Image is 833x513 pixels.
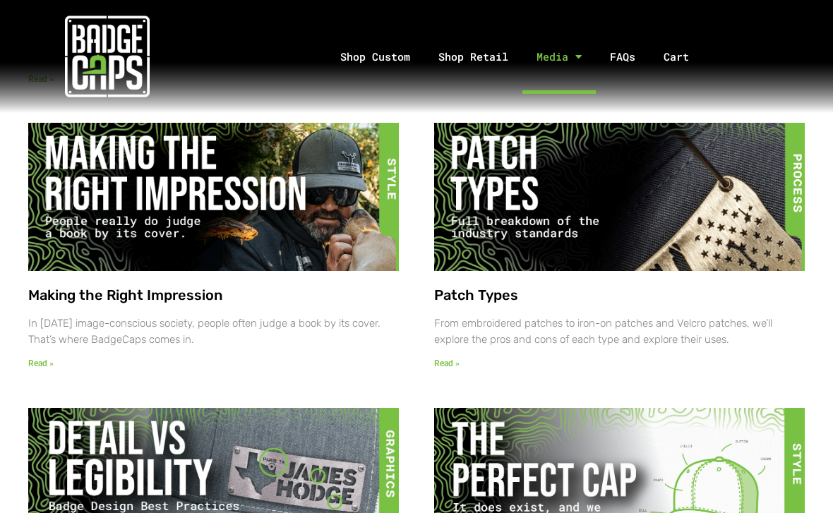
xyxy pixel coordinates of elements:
img: Featured Image that reads: Making the Right Impression: People really do judge a book by its cove... [23,122,402,272]
a: FAQs [596,20,649,94]
p: In [DATE] image-conscious society, people often judge a book by its cover. That’s where BadgeCaps... [28,315,399,347]
a: Featured Image that reads: Patch Types: Full Breakdown of the Industry Standards featuring a clos... [434,123,805,271]
iframe: Chat Widget [762,445,833,513]
a: Media [522,20,596,94]
a: Patch Types [434,286,518,303]
a: Read more about Patch Types [434,358,460,368]
a: Cart [649,20,721,94]
a: Shop Retail [424,20,522,94]
img: badgecaps white logo with green acccent [65,14,150,99]
a: Read more about Making the Right Impression [28,358,54,368]
a: Featured Image that reads: Making the Right Impression: People really do judge a book by its cove... [28,123,399,271]
p: From embroidered patches to iron-on patches and Velcro patches, we’ll explore the pros and cons o... [434,315,805,347]
a: Making the Right Impression [28,286,222,303]
nav: Menu [214,20,833,94]
a: Shop Custom [326,20,424,94]
img: Featured Image that reads: Patch Types: Full Breakdown of the Industry Standards featuring a clos... [429,122,808,272]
